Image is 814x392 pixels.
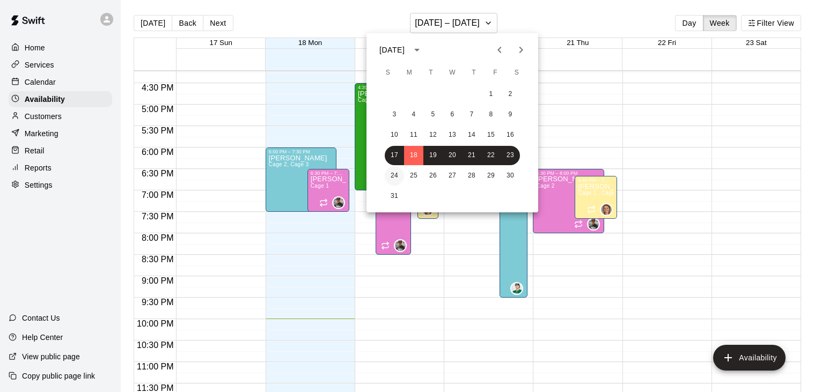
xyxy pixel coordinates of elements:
button: 21 [462,146,481,165]
button: 24 [385,166,404,186]
button: 15 [481,125,501,145]
span: Wednesday [443,62,462,84]
button: 10 [385,125,404,145]
div: [DATE] [379,45,405,56]
button: 2 [501,85,520,104]
button: 20 [443,146,462,165]
button: 11 [404,125,423,145]
button: Next month [510,39,532,61]
button: 12 [423,125,443,145]
button: 7 [462,105,481,124]
button: Previous month [489,39,510,61]
button: 13 [443,125,462,145]
button: 25 [404,166,423,186]
button: 31 [385,187,404,206]
button: 16 [501,125,520,145]
span: Monday [400,62,419,84]
button: 17 [385,146,404,165]
button: 14 [462,125,481,145]
button: 3 [385,105,404,124]
button: 30 [501,166,520,186]
button: 27 [443,166,462,186]
button: 23 [501,146,520,165]
button: 8 [481,105,501,124]
button: 19 [423,146,443,165]
button: calendar view is open, switch to year view [408,41,426,59]
button: 6 [443,105,462,124]
span: Sunday [378,62,398,84]
button: 28 [462,166,481,186]
button: 9 [501,105,520,124]
span: Tuesday [421,62,441,84]
span: Thursday [464,62,483,84]
button: 22 [481,146,501,165]
button: 5 [423,105,443,124]
button: 26 [423,166,443,186]
button: 4 [404,105,423,124]
button: 1 [481,85,501,104]
span: Friday [486,62,505,84]
span: Saturday [507,62,526,84]
button: 18 [404,146,423,165]
button: 29 [481,166,501,186]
